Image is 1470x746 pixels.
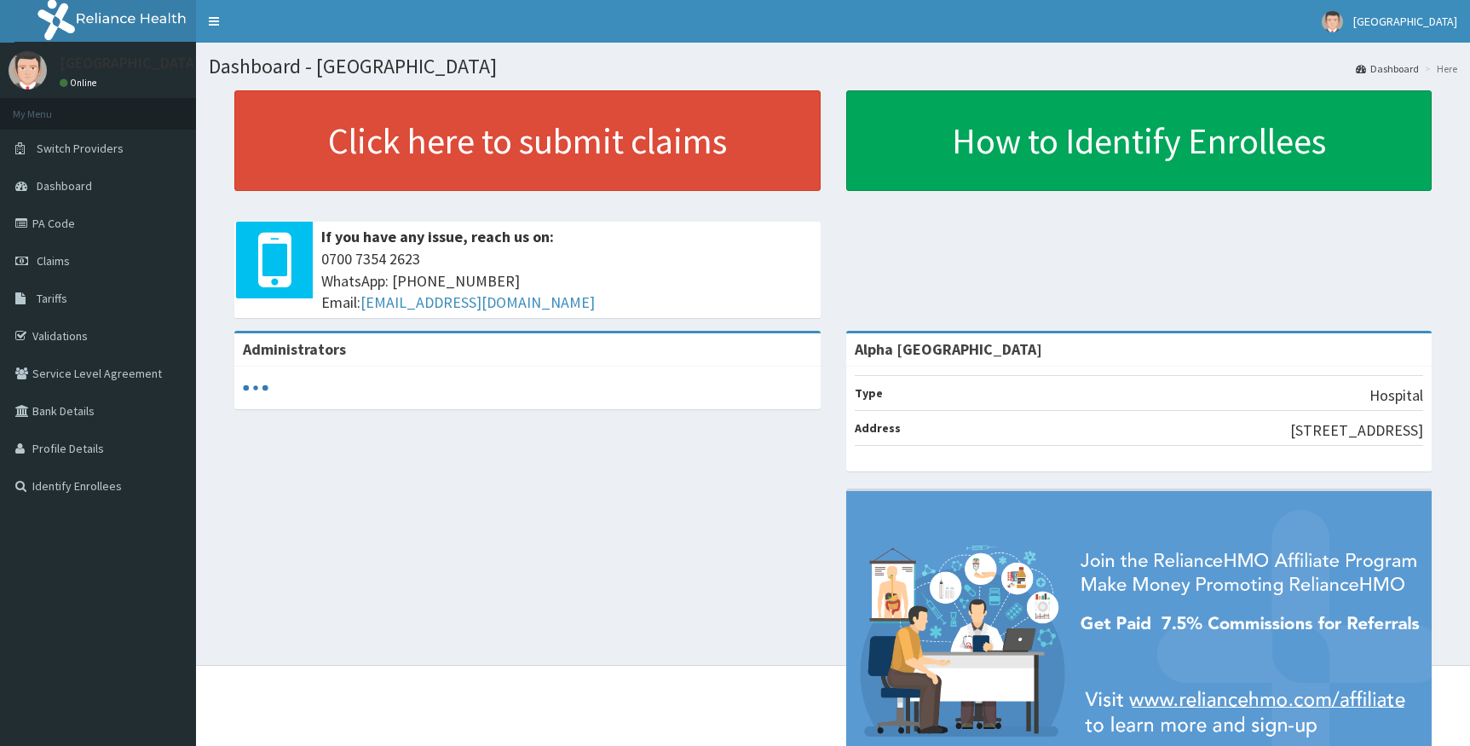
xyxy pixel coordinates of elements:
[243,375,268,401] svg: audio-loading
[855,339,1042,359] strong: Alpha [GEOGRAPHIC_DATA]
[846,90,1433,191] a: How to Identify Enrollees
[234,90,821,191] a: Click here to submit claims
[321,248,812,314] span: 0700 7354 2623 WhatsApp: [PHONE_NUMBER] Email:
[209,55,1457,78] h1: Dashboard - [GEOGRAPHIC_DATA]
[1356,61,1419,76] a: Dashboard
[243,339,346,359] b: Administrators
[1369,385,1423,407] p: Hospital
[60,77,101,89] a: Online
[37,178,92,194] span: Dashboard
[37,291,67,306] span: Tariffs
[9,51,47,90] img: User Image
[360,292,595,312] a: [EMAIL_ADDRESS][DOMAIN_NAME]
[855,420,901,436] b: Address
[37,141,124,156] span: Switch Providers
[1421,61,1457,76] li: Here
[60,55,200,71] p: [GEOGRAPHIC_DATA]
[321,227,554,246] b: If you have any issue, reach us on:
[855,385,883,401] b: Type
[1353,14,1457,29] span: [GEOGRAPHIC_DATA]
[37,253,70,269] span: Claims
[1290,419,1423,442] p: [STREET_ADDRESS]
[1322,11,1343,32] img: User Image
